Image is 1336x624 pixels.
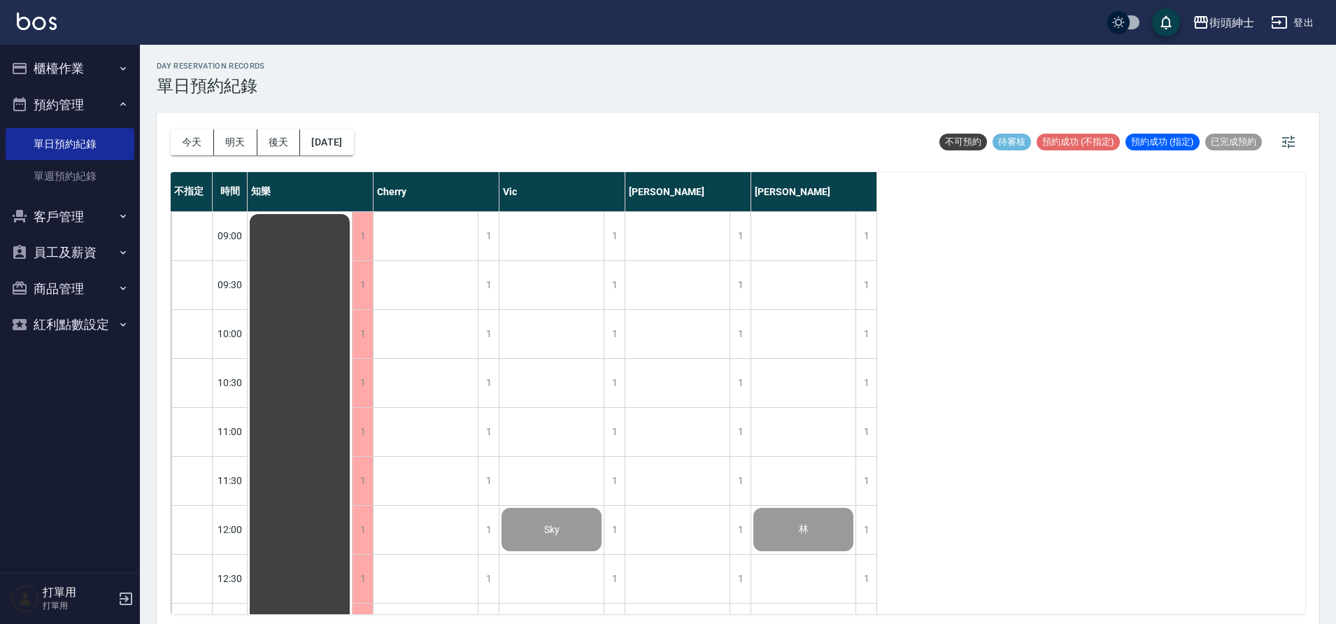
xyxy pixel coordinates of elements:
[1205,136,1262,148] span: 已完成預約
[730,408,751,456] div: 1
[157,62,265,71] h2: day Reservation records
[1187,8,1260,37] button: 街頭紳士
[1152,8,1180,36] button: save
[796,523,811,536] span: 林
[6,306,134,343] button: 紅利點數設定
[214,129,257,155] button: 明天
[604,261,625,309] div: 1
[478,457,499,505] div: 1
[352,359,373,407] div: 1
[213,309,248,358] div: 10:00
[300,129,353,155] button: [DATE]
[213,407,248,456] div: 11:00
[855,261,876,309] div: 1
[1125,136,1200,148] span: 預約成功 (指定)
[730,506,751,554] div: 1
[751,172,877,211] div: [PERSON_NAME]
[6,199,134,235] button: 客戶管理
[604,506,625,554] div: 1
[43,600,114,612] p: 打單用
[171,129,214,155] button: 今天
[6,234,134,271] button: 員工及薪資
[352,555,373,603] div: 1
[213,211,248,260] div: 09:00
[939,136,987,148] span: 不可預約
[478,506,499,554] div: 1
[625,172,751,211] div: [PERSON_NAME]
[855,212,876,260] div: 1
[993,136,1031,148] span: 待審核
[604,359,625,407] div: 1
[730,555,751,603] div: 1
[478,212,499,260] div: 1
[157,76,265,96] h3: 單日預約紀錄
[352,261,373,309] div: 1
[374,172,499,211] div: Cherry
[855,408,876,456] div: 1
[352,212,373,260] div: 1
[604,457,625,505] div: 1
[257,129,301,155] button: 後天
[248,172,374,211] div: 知樂
[6,87,134,123] button: 預約管理
[213,358,248,407] div: 10:30
[352,457,373,505] div: 1
[855,506,876,554] div: 1
[855,457,876,505] div: 1
[604,310,625,358] div: 1
[499,172,625,211] div: Vic
[730,457,751,505] div: 1
[17,13,57,30] img: Logo
[1037,136,1120,148] span: 預約成功 (不指定)
[352,310,373,358] div: 1
[478,408,499,456] div: 1
[604,555,625,603] div: 1
[213,260,248,309] div: 09:30
[855,359,876,407] div: 1
[1265,10,1319,36] button: 登出
[43,586,114,600] h5: 打單用
[478,359,499,407] div: 1
[213,456,248,505] div: 11:30
[730,310,751,358] div: 1
[1209,14,1254,31] div: 街頭紳士
[855,310,876,358] div: 1
[604,212,625,260] div: 1
[213,505,248,554] div: 12:00
[855,555,876,603] div: 1
[6,128,134,160] a: 單日預約紀錄
[478,555,499,603] div: 1
[11,585,39,613] img: Person
[730,261,751,309] div: 1
[730,359,751,407] div: 1
[352,506,373,554] div: 1
[213,172,248,211] div: 時間
[6,271,134,307] button: 商品管理
[730,212,751,260] div: 1
[213,554,248,603] div: 12:30
[541,524,562,535] span: Sky
[604,408,625,456] div: 1
[171,172,213,211] div: 不指定
[6,160,134,192] a: 單週預約紀錄
[352,408,373,456] div: 1
[478,310,499,358] div: 1
[6,50,134,87] button: 櫃檯作業
[478,261,499,309] div: 1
